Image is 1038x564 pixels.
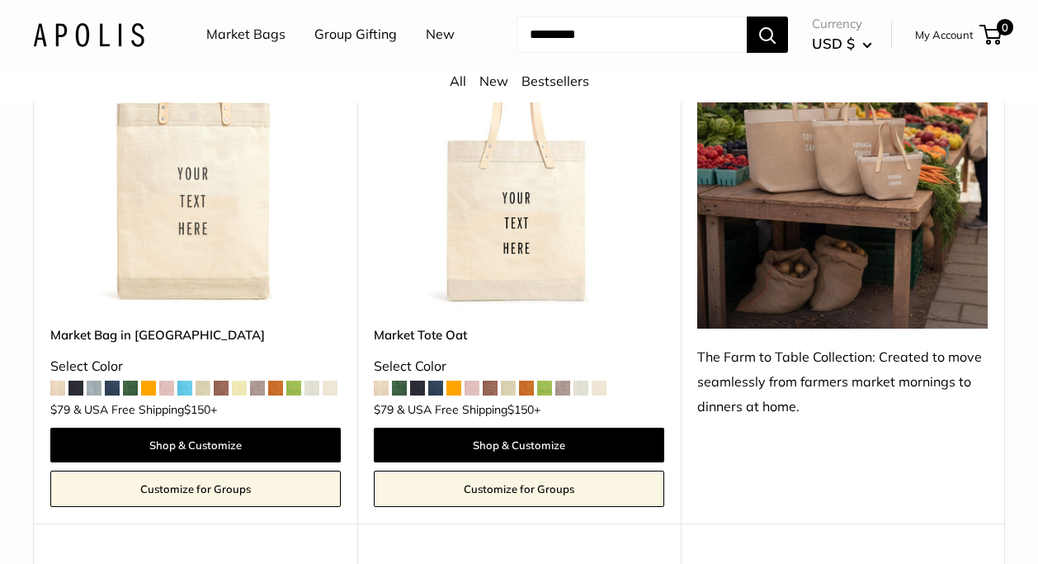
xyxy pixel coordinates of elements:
a: New [426,22,455,47]
a: All [450,73,466,89]
a: Shop & Customize [50,428,341,462]
a: Market Bag in [GEOGRAPHIC_DATA] [50,325,341,344]
img: Market Bag in Oat [50,18,341,309]
input: Search... [517,17,747,53]
button: Search [747,17,788,53]
div: Select Color [374,354,664,379]
img: Apolis [33,22,144,46]
span: & USA Free Shipping + [73,404,217,415]
a: Bestsellers [521,73,589,89]
a: Group Gifting [314,22,397,47]
a: My Account [915,25,974,45]
a: Market Tote Oat [374,325,664,344]
span: $150 [507,402,534,417]
img: Market Tote Oat [374,18,664,309]
span: & USA Free Shipping + [397,404,540,415]
span: $79 [374,402,394,417]
span: $79 [50,402,70,417]
a: Customize for Groups [374,471,664,507]
button: USD $ [812,31,872,57]
a: Shop & Customize [374,428,664,462]
span: $150 [184,402,210,417]
a: New [479,73,508,89]
div: Select Color [50,354,341,379]
a: Customize for Groups [50,471,341,507]
span: Currency [812,12,872,36]
a: Market Bag in OatMarket Bag in Oat [50,18,341,309]
a: Market Bags [206,22,285,47]
img: The Farm to Table Collection: Created to move seamlessly from farmers market mornings to dinners ... [697,18,988,329]
a: Market Tote OatMarket Tote Oat [374,18,664,309]
a: 0 [981,25,1002,45]
span: 0 [997,19,1013,36]
div: The Farm to Table Collection: Created to move seamlessly from farmers market mornings to dinners ... [697,345,988,419]
span: USD $ [812,35,855,52]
